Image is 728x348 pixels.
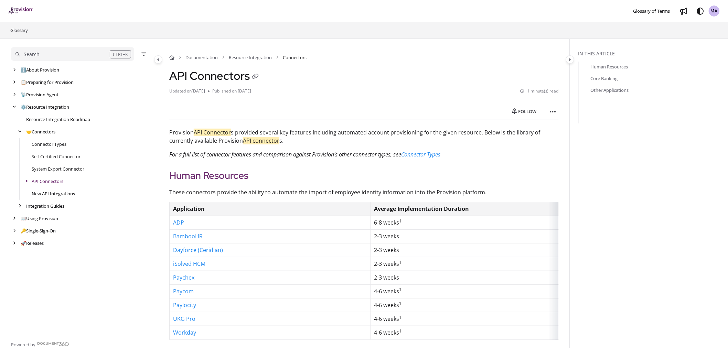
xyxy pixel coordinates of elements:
h2: Human Resources [169,168,559,183]
a: Using Provision [21,215,58,222]
a: About Provision [21,66,59,73]
button: MA [709,6,720,17]
p: 2-3 weeks [374,259,568,269]
span: 🤝 [26,129,32,135]
span: ⚙️ [21,104,26,110]
button: Search [11,47,134,61]
a: Paychex [173,274,194,281]
span: 🔑 [21,228,26,234]
button: Article more options [548,106,559,117]
span: ℹ️ [21,67,26,73]
span: 📡 [21,91,26,98]
a: Dayforce (Ceridian) [173,246,223,254]
span: 📖 [21,215,26,221]
sup: 1 [399,218,402,224]
a: API Connectors [32,178,63,185]
a: Paycom [173,287,194,295]
div: arrow [11,104,18,110]
span: 📋 [21,79,26,85]
strong: Average Implementation Duration [374,205,469,213]
a: Whats new [678,6,689,17]
p: 4-6 weeks [374,328,568,338]
p: 2-3 weeks [374,273,568,283]
p: 2-3 weeks [374,245,568,255]
li: 1 minute(s) read [520,88,559,95]
sup: 1 [399,301,402,306]
a: Other Applications [591,87,629,94]
button: Category toggle [566,55,574,64]
a: Human Resources [591,63,628,70]
sup: 1 [399,259,402,265]
button: Filter [140,50,148,58]
p: 4-6 weeks [374,300,568,310]
a: Project logo [8,7,33,15]
span: Connectors [283,54,307,61]
img: brand logo [8,7,33,15]
h1: API Connectors [169,69,261,83]
em: For a full list of connector features and comparison against Provision's other connector types, see [169,151,401,158]
a: Glossary [10,26,29,34]
p: These connectors provide the ability to automate the import of employee identity information into... [169,188,559,196]
a: BambooHR [173,232,203,240]
button: Copy link of API Connectors [250,72,261,83]
div: arrow [11,215,18,222]
li: Published on [DATE] [208,88,251,95]
button: Follow [506,106,542,117]
a: Workday [173,329,196,336]
div: arrow [11,228,18,234]
div: Search [24,51,40,58]
span: Powered by [11,341,35,348]
button: Theme options [695,6,706,17]
div: In this article [578,50,725,57]
a: Resource Integration [21,104,69,110]
sup: 1 [399,287,402,293]
a: Resource Integration Roadmap [26,116,90,123]
a: Preparing for Provision [21,79,74,86]
p: 2-3 weeks [374,231,568,241]
sup: 1 [399,314,402,320]
a: ADP [173,219,184,226]
a: Core Banking [591,75,618,82]
p: 6-8 weeks [374,218,568,228]
div: arrow [17,129,23,135]
a: UKG Pro [173,315,195,323]
a: Home [169,54,174,61]
a: Documentation [185,54,218,61]
a: Connectors [26,128,55,135]
div: arrow [11,240,18,247]
button: Category toggle [154,55,162,64]
div: arrow [11,79,18,86]
p: Provision s provided several key features including automated account provisioning for the given ... [169,128,559,145]
a: System Export Connector [32,165,84,172]
a: Powered by Document360 - opens in a new tab [11,340,69,348]
a: Integration Guides [26,203,64,209]
a: Self-Certified Connector [32,153,81,160]
a: Resource Integration [229,54,272,61]
mark: API Connector [194,129,231,136]
p: 4-6 weeks [374,286,568,296]
a: iSolved HCM [173,260,205,268]
div: CTRL+K [110,50,131,58]
sup: 1 [399,328,402,334]
a: Connector Types [401,151,440,158]
img: Document360 [37,342,69,346]
mark: API connector [243,137,279,144]
li: Updated on [DATE] [169,88,208,95]
span: 🚀 [21,240,26,246]
a: New API Integrations [32,190,75,197]
p: 4-6 weeks [374,314,568,324]
a: Connector Types [32,141,66,148]
a: Provision Agent [21,91,58,98]
a: Paylocity [173,301,196,309]
span: Glossary of Terms [633,8,670,14]
a: Releases [21,240,44,247]
div: arrow [17,203,23,209]
div: arrow [11,91,18,98]
a: Single-Sign-On [21,227,56,234]
strong: Application [173,205,205,213]
div: arrow [11,67,18,73]
span: MA [711,8,718,14]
